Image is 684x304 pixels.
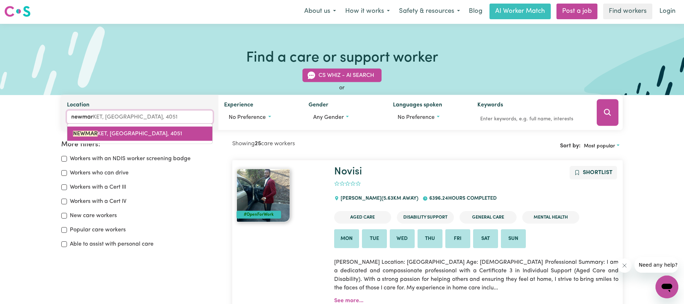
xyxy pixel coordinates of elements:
span: ( 5.63 km away) [382,196,418,201]
li: Aged Care [334,211,391,224]
li: Available on Mon [334,229,359,248]
b: 25 [255,141,261,147]
label: Keywords [477,101,503,111]
li: Available on Wed [390,229,415,248]
input: Enter keywords, e.g. full name, interests [477,114,587,125]
span: KET, [GEOGRAPHIC_DATA], 4051 [73,131,182,137]
label: Workers who can drive [70,169,129,177]
a: Novisi [334,167,362,177]
a: See more... [334,298,363,304]
label: Able to assist with personal care [70,240,154,248]
a: Careseekers logo [4,3,31,20]
a: NEWMARKET, Queensland, 4051 [67,127,212,141]
iframe: Message from company [634,257,678,273]
a: Login [655,4,680,19]
div: menu-options [67,124,213,144]
h2: Showing care workers [232,141,427,147]
a: Blog [465,4,487,19]
button: Worker gender preference [309,111,382,124]
span: Sort by: [560,143,581,149]
div: 6396.24 hours completed [423,189,501,208]
div: [PERSON_NAME] [334,189,423,208]
label: New care workers [70,211,117,220]
li: Available on Sun [501,229,526,248]
button: Worker experience options [224,111,297,124]
button: Sort search results [581,141,623,152]
li: Mental Health [522,211,579,224]
button: Safety & resources [394,4,465,19]
li: Available on Fri [445,229,470,248]
img: Careseekers logo [4,5,31,18]
label: Workers with a Cert III [70,183,126,192]
li: Available on Sat [473,229,498,248]
span: No preference [229,115,266,120]
label: Workers with an NDIS worker screening badge [70,154,191,163]
a: Post a job [556,4,597,19]
div: or [61,84,623,92]
label: Experience [224,101,253,111]
button: Search [597,99,618,126]
iframe: Close message [617,258,632,273]
label: Location [67,101,89,111]
iframe: Button to launch messaging window [655,276,678,298]
li: Disability Support [397,211,454,224]
span: Most popular [584,143,615,149]
img: View Novisi's profile [237,169,290,222]
label: Popular care workers [70,226,126,234]
a: Novisi#OpenForWork [237,169,326,222]
div: #OpenForWork [237,211,281,219]
mark: NEWMAR [73,131,98,137]
h2: More filters: [61,141,224,149]
a: Find workers [603,4,652,19]
button: About us [300,4,341,19]
button: How it works [341,4,394,19]
h1: Find a care or support worker [246,49,438,67]
span: No preference [398,115,435,120]
button: Worker language preferences [393,111,466,124]
a: AI Worker Match [489,4,551,19]
li: General Care [460,211,517,224]
label: Gender [309,101,328,111]
button: CS Whiz - AI Search [302,69,382,82]
div: add rating by typing an integer from 0 to 5 or pressing arrow keys [334,180,361,188]
p: [PERSON_NAME] Location: [GEOGRAPHIC_DATA] Age: [DEMOGRAPHIC_DATA] Professional Summary: I am a de... [334,254,618,297]
label: Workers with a Cert IV [70,197,126,206]
span: Any gender [313,115,344,120]
span: Shortlist [583,170,612,175]
li: Available on Thu [418,229,442,248]
li: Available on Tue [362,229,387,248]
button: Add to shortlist [570,166,617,179]
label: Languages spoken [393,101,442,111]
input: Enter a suburb [67,111,213,124]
